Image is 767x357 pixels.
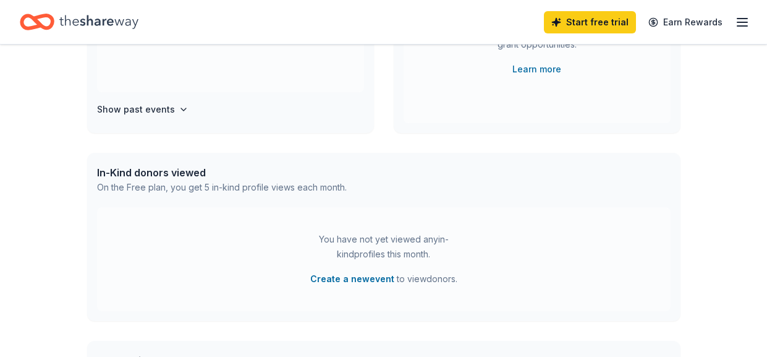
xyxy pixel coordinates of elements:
button: Show past events [97,102,189,117]
div: You have not yet viewed any in-kind profiles this month. [307,232,461,262]
a: Learn more [512,62,561,77]
h4: Show past events [97,102,175,117]
a: Start free trial [544,11,636,33]
a: Earn Rewards [641,11,730,33]
a: Home [20,7,138,37]
div: On the Free plan, you get 5 in-kind profile views each month. [97,180,347,195]
div: In-Kind donors viewed [97,165,347,180]
span: to view donors . [310,272,457,286]
button: Create a newevent [310,272,394,286]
